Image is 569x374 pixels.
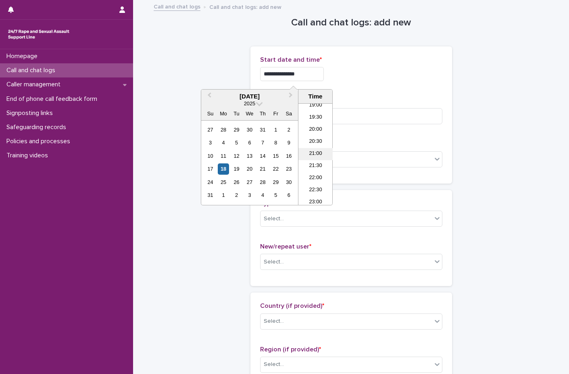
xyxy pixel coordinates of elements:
div: Time [300,93,330,100]
button: Previous Month [202,90,215,103]
p: Policies and processes [3,138,77,145]
div: Choose Saturday, August 16th, 2025 [283,150,294,161]
div: Choose Sunday, August 3rd, 2025 [205,137,216,148]
div: Choose Sunday, August 31st, 2025 [205,190,216,201]
div: Choose Wednesday, July 30th, 2025 [244,124,255,135]
div: Choose Monday, August 11th, 2025 [218,150,229,161]
div: Choose Thursday, August 7th, 2025 [257,137,268,148]
button: Next Month [285,90,298,103]
div: Choose Tuesday, July 29th, 2025 [231,124,242,135]
li: 20:00 [298,124,333,136]
div: Th [257,108,268,119]
div: [DATE] [201,93,298,100]
div: Choose Friday, August 1st, 2025 [270,124,281,135]
div: Select... [264,215,284,223]
div: Choose Monday, August 25th, 2025 [218,177,229,188]
div: Choose Tuesday, August 5th, 2025 [231,137,242,148]
div: Sa [283,108,294,119]
div: Select... [264,258,284,266]
p: Caller management [3,81,67,88]
div: Mo [218,108,229,119]
div: Choose Wednesday, August 20th, 2025 [244,163,255,174]
div: Choose Sunday, August 24th, 2025 [205,177,216,188]
div: Choose Friday, August 8th, 2025 [270,137,281,148]
li: 22:30 [298,184,333,196]
div: Choose Tuesday, September 2nd, 2025 [231,190,242,201]
div: Choose Tuesday, August 19th, 2025 [231,163,242,174]
div: Choose Saturday, September 6th, 2025 [283,190,294,201]
div: Choose Wednesday, August 6th, 2025 [244,137,255,148]
img: rhQMoQhaT3yELyF149Cw [6,26,71,42]
div: Choose Saturday, August 9th, 2025 [283,137,294,148]
div: Choose Saturday, August 23rd, 2025 [283,163,294,174]
p: Signposting links [3,109,59,117]
p: Training videos [3,152,54,159]
p: Call and chat logs: add new [209,2,281,11]
span: Start date and time [260,56,322,63]
div: Choose Monday, July 28th, 2025 [218,124,229,135]
div: We [244,108,255,119]
div: Select... [264,360,284,369]
div: Choose Thursday, September 4th, 2025 [257,190,268,201]
h1: Call and chat logs: add new [250,17,452,29]
div: Choose Friday, August 22nd, 2025 [270,163,281,174]
li: 21:00 [298,148,333,160]
div: Select... [264,317,284,326]
li: 19:00 [298,100,333,112]
div: Fr [270,108,281,119]
li: 21:30 [298,160,333,172]
li: 22:00 [298,172,333,184]
div: Choose Sunday, July 27th, 2025 [205,124,216,135]
div: Choose Saturday, August 30th, 2025 [283,177,294,188]
div: Choose Wednesday, August 13th, 2025 [244,150,255,161]
p: Call and chat logs [3,67,62,74]
span: New/repeat user [260,243,311,250]
div: Choose Saturday, August 2nd, 2025 [283,124,294,135]
div: Choose Friday, August 15th, 2025 [270,150,281,161]
p: Homepage [3,52,44,60]
div: Choose Thursday, August 28th, 2025 [257,177,268,188]
div: Tu [231,108,242,119]
li: 20:30 [298,136,333,148]
div: Choose Thursday, August 14th, 2025 [257,150,268,161]
div: Choose Monday, August 4th, 2025 [218,137,229,148]
p: Safeguarding records [3,123,73,131]
li: 23:00 [298,196,333,209]
div: Choose Thursday, July 31st, 2025 [257,124,268,135]
div: Choose Thursday, August 21st, 2025 [257,163,268,174]
div: Su [205,108,216,119]
div: Choose Sunday, August 10th, 2025 [205,150,216,161]
div: Choose Tuesday, August 12th, 2025 [231,150,242,161]
span: Region (if provided) [260,346,321,353]
div: Choose Monday, September 1st, 2025 [218,190,229,201]
div: Choose Sunday, August 17th, 2025 [205,163,216,174]
div: Choose Wednesday, September 3rd, 2025 [244,190,255,201]
div: month 2025-08 [204,123,295,202]
div: Choose Wednesday, August 27th, 2025 [244,177,255,188]
li: 19:30 [298,112,333,124]
span: 2025 [244,100,255,107]
div: Choose Friday, September 5th, 2025 [270,190,281,201]
p: End of phone call feedback form [3,95,104,103]
div: Choose Monday, August 18th, 2025 [218,163,229,174]
span: Country (if provided) [260,303,324,309]
div: Choose Tuesday, August 26th, 2025 [231,177,242,188]
div: Choose Friday, August 29th, 2025 [270,177,281,188]
a: Call and chat logs [154,2,200,11]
